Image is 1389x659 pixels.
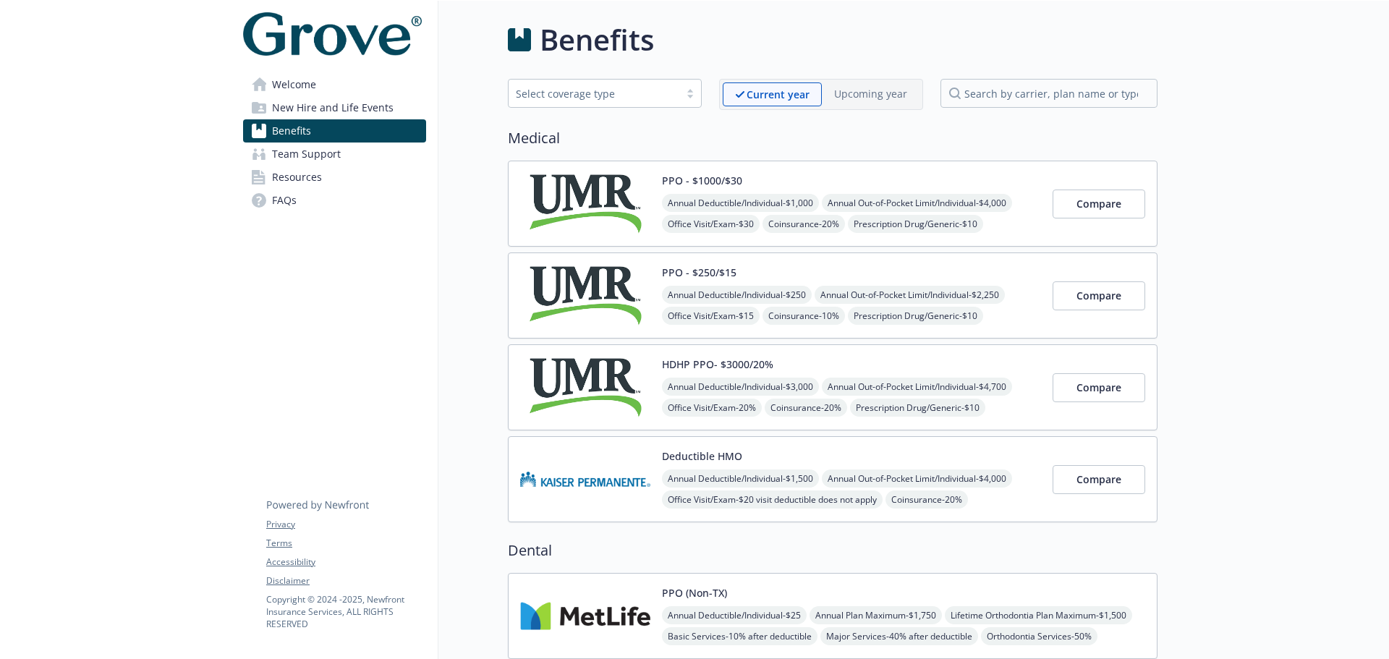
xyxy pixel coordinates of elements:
[815,286,1005,304] span: Annual Out-of-Pocket Limit/Individual - $2,250
[662,585,727,600] button: PPO (Non-TX)
[508,127,1157,149] h2: Medical
[272,166,322,189] span: Resources
[520,265,650,326] img: UMR carrier logo
[243,189,426,212] a: FAQs
[266,537,425,550] a: Terms
[662,448,742,464] button: Deductible HMO
[810,606,942,624] span: Annual Plan Maximum - $1,750
[266,518,425,531] a: Privacy
[1076,289,1121,302] span: Compare
[662,265,736,280] button: PPO - $250/$15
[822,378,1012,396] span: Annual Out-of-Pocket Limit/Individual - $4,700
[243,119,426,143] a: Benefits
[848,307,983,325] span: Prescription Drug/Generic - $10
[516,86,672,101] div: Select coverage type
[243,96,426,119] a: New Hire and Life Events
[662,286,812,304] span: Annual Deductible/Individual - $250
[1053,465,1145,494] button: Compare
[834,86,907,101] p: Upcoming year
[662,399,762,417] span: Office Visit/Exam - 20%
[1076,380,1121,394] span: Compare
[243,166,426,189] a: Resources
[885,490,968,509] span: Coinsurance - 20%
[662,307,760,325] span: Office Visit/Exam - $15
[662,357,773,372] button: HDHP PPO- $3000/20%
[662,173,742,188] button: PPO - $1000/$30
[822,194,1012,212] span: Annual Out-of-Pocket Limit/Individual - $4,000
[1053,190,1145,218] button: Compare
[272,96,394,119] span: New Hire and Life Events
[747,87,810,102] p: Current year
[662,469,819,488] span: Annual Deductible/Individual - $1,500
[662,627,817,645] span: Basic Services - 10% after deductible
[1053,373,1145,402] button: Compare
[272,143,341,166] span: Team Support
[763,307,845,325] span: Coinsurance - 10%
[243,73,426,96] a: Welcome
[822,82,919,106] span: Upcoming year
[272,73,316,96] span: Welcome
[520,448,650,510] img: Kaiser Permanente Insurance Company carrier logo
[1076,472,1121,486] span: Compare
[1053,281,1145,310] button: Compare
[272,119,311,143] span: Benefits
[848,215,983,233] span: Prescription Drug/Generic - $10
[945,606,1132,624] span: Lifetime Orthodontia Plan Maximum - $1,500
[662,606,807,624] span: Annual Deductible/Individual - $25
[662,194,819,212] span: Annual Deductible/Individual - $1,000
[266,574,425,587] a: Disclaimer
[940,79,1157,108] input: search by carrier, plan name or type
[520,357,650,418] img: UMR carrier logo
[266,556,425,569] a: Accessibility
[850,399,985,417] span: Prescription Drug/Generic - $10
[520,173,650,234] img: UMR carrier logo
[266,593,425,630] p: Copyright © 2024 - 2025 , Newfront Insurance Services, ALL RIGHTS RESERVED
[763,215,845,233] span: Coinsurance - 20%
[981,627,1097,645] span: Orthodontia Services - 50%
[1076,197,1121,211] span: Compare
[272,189,297,212] span: FAQs
[243,143,426,166] a: Team Support
[520,585,650,647] img: Metlife Inc carrier logo
[765,399,847,417] span: Coinsurance - 20%
[540,18,654,61] h1: Benefits
[820,627,978,645] span: Major Services - 40% after deductible
[662,490,883,509] span: Office Visit/Exam - $20 visit deductible does not apply
[822,469,1012,488] span: Annual Out-of-Pocket Limit/Individual - $4,000
[508,540,1157,561] h2: Dental
[662,215,760,233] span: Office Visit/Exam - $30
[662,378,819,396] span: Annual Deductible/Individual - $3,000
